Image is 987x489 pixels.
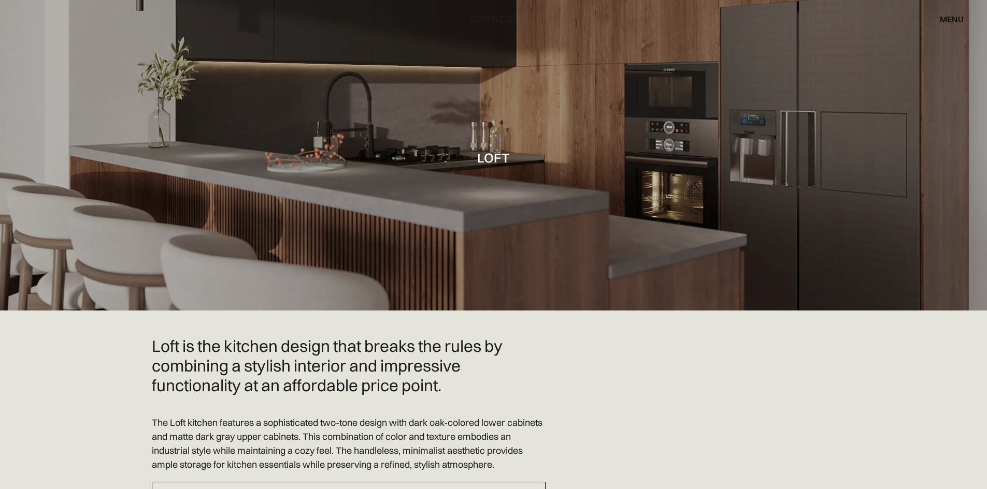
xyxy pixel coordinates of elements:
a: home [457,12,531,26]
p: The Loft kitchen features a sophisticated two-tone design with dark oak-colored lower cabinets an... [152,416,546,471]
div: menu [929,10,964,28]
h2: Loft is the kitchen design that breaks the rules by combining a stylish interior and impressive f... [152,336,546,395]
div: menu [940,15,964,23]
h1: Loft [477,151,510,165]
